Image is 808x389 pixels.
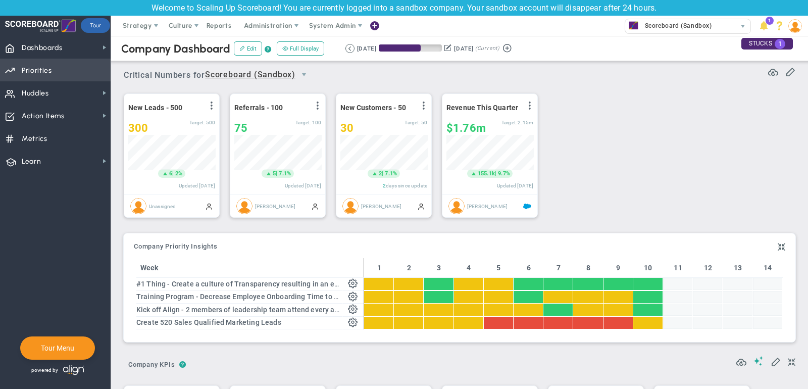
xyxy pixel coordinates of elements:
[454,44,473,53] div: [DATE]
[277,41,324,56] button: Full Display
[123,22,152,29] span: Strategy
[663,290,692,303] div: No data for Mon Sep 15 2025 to Sun Sep 21 2025
[446,122,486,134] span: $1,758,367
[342,198,359,214] img: Miguel Cabrera
[633,278,663,290] div: 0 • 89 • 100 [89%] Mon Sep 08 2025 to Sun Sep 14 2025
[382,170,383,177] span: |
[361,203,401,209] span: [PERSON_NAME]
[603,304,633,316] div: 0 • 56 • 100 [56%] Mon Sep 01 2025 to Sun Sep 07 2025
[22,37,63,59] span: Dashboards
[364,316,393,328] div: 0 • 5 • 520 [0%] Fri Jul 11 2025 to Sun Jul 13 2025
[663,258,693,278] th: 11
[603,278,633,290] div: 0 • 68 • 100 [68%] Mon Sep 01 2025 to Sun Sep 07 2025
[736,19,750,33] span: select
[753,258,783,278] th: 14
[205,69,295,81] span: Scoreboard (Sandbox)
[514,290,543,303] div: 0 • 41 • 100 [41%] Mon Aug 11 2025 to Sun Aug 17 2025
[467,203,508,209] span: [PERSON_NAME]
[693,290,722,303] div: No data for Mon Sep 22 2025 to Sun Sep 28 2025
[454,290,483,303] div: 0 • 24 • 100 [24%] Mon Jul 28 2025 to Sun Aug 03 2025
[633,304,663,316] div: 0 • 69 • 100 [69%] Mon Sep 08 2025 to Sun Sep 14 2025
[633,316,663,328] div: 0 • 302 • 520 [58%] Mon Sep 08 2025 to Sun Sep 14 2025
[394,278,423,290] div: 0 • 0 • 100 [0%] Mon Jul 14 2025 to Sun Jul 20 2025
[38,344,77,353] button: Tour Menu
[311,202,319,210] span: Manually Updated
[424,278,453,290] div: 0 • 20 • 100 [20%] Mon Jul 21 2025 to Sun Jul 27 2025
[693,316,722,328] div: No data for Mon Sep 22 2025 to Sun Sep 28 2025
[340,104,406,112] span: New Customers - 50
[20,362,128,378] div: Powered by Align
[756,16,772,36] li: Announcements
[22,128,47,150] span: Metrics
[573,258,603,278] th: 8
[255,203,295,209] span: [PERSON_NAME]
[394,304,423,316] div: 0 • 0 • 100 [0%] Mon Jul 14 2025 to Sun Jul 20 2025
[573,304,602,316] div: 0 • 52 • 100 [52%] Mon Aug 25 2025 to Sun Aug 31 2025
[693,258,723,278] th: 12
[633,290,663,303] div: 0 • 67 • 100 [67%] Mon Sep 08 2025 to Sun Sep 14 2025
[169,170,172,178] span: 6
[475,44,499,53] span: (Current)
[771,356,781,366] span: Edit My KPIs
[134,243,218,250] span: Company Priority Insights
[633,258,663,278] th: 10
[736,356,746,366] span: Refresh Data
[124,66,315,85] span: Critical Numbers for
[753,304,782,316] div: No data for Mon Oct 06 2025 to Thu Oct 09 2025
[603,290,633,303] div: 0 • 59 • 100 [59%] Mon Sep 01 2025 to Sun Sep 07 2025
[136,293,374,301] span: Training Program - Decrease Employee Onboarding Time to Two Months
[276,170,277,177] span: |
[189,120,205,125] span: Target:
[543,258,573,278] th: 7
[518,120,533,125] span: 2,154,350
[523,202,531,210] span: Salesforce Enabled<br ></span>Sandbox: Quarterly Revenue
[22,83,49,104] span: Huddles
[385,170,397,177] span: 7.1%
[454,316,483,328] div: 0 • 88 • 520 [16%] Mon Jul 28 2025 to Sun Aug 03 2025
[309,22,356,29] span: System Admin
[772,16,787,36] li: Help & Frequently Asked Questions (FAQ)
[495,170,496,177] span: |
[484,278,513,290] div: 0 • 31 • 100 [31%] Mon Aug 04 2025 to Sun Aug 10 2025
[386,183,427,188] span: days since update
[543,278,573,290] div: 0 • 52 • 100 [52%] Mon Aug 18 2025 to Sun Aug 24 2025
[417,202,425,210] span: Manually Updated
[234,122,247,134] span: 75
[421,120,427,125] span: 50
[172,170,174,177] span: |
[394,290,423,303] div: 0 • 6 • 100 [6%] Mon Jul 14 2025 to Sun Jul 20 2025
[693,278,722,290] div: No data for Mon Sep 22 2025 to Sun Sep 28 2025
[484,290,513,303] div: 0 • 32 • 100 [32%] Mon Aug 04 2025 to Sun Aug 10 2025
[124,357,179,373] span: Company KPIs
[136,280,416,288] span: #1 Thing - Create a culture of Transparency resulting in an eNPS score increase of 10
[693,304,722,316] div: No data for Mon Sep 22 2025 to Sun Sep 28 2025
[206,120,215,125] span: 500
[179,183,215,188] span: Updated [DATE]
[723,290,752,303] div: No data for Mon Sep 29 2025 to Sun Oct 05 2025
[134,243,218,251] button: Company Priority Insights
[768,66,778,76] span: Refresh Data
[130,198,146,214] img: Unassigned
[663,304,692,316] div: No data for Mon Sep 15 2025 to Sun Sep 21 2025
[295,66,313,83] span: select
[478,170,495,178] span: 155.1k
[723,258,752,278] th: 13
[379,44,442,52] div: Period Progress: 66% Day 60 of 90 with 30 remaining.
[741,38,793,50] div: STUCKS
[497,183,533,188] span: Updated [DATE]
[454,258,484,278] th: 4
[640,19,712,32] span: Scoreboard (Sandbox)
[498,170,510,177] span: 9.7%
[364,258,394,278] th: 1
[446,104,518,112] span: Revenue This Quarter
[573,278,602,290] div: 0 • 61 • 100 [61%] Mon Aug 25 2025 to Sun Aug 31 2025
[424,258,453,278] th: 3
[603,258,633,278] th: 9
[603,316,633,328] div: 0 • 257 • 520 [49%] Mon Sep 01 2025 to Sun Sep 07 2025
[364,290,393,303] div: 0 • 0 • 100 [0%] Fri Jul 11 2025 to Sun Jul 13 2025
[128,122,148,134] span: 300
[723,304,752,316] div: No data for Mon Sep 29 2025 to Sun Oct 05 2025
[424,290,453,303] div: 0 • 18 • 100 [18%] Mon Jul 21 2025 to Sun Jul 27 2025
[312,120,321,125] span: 100
[448,198,465,214] img: Tom Johnson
